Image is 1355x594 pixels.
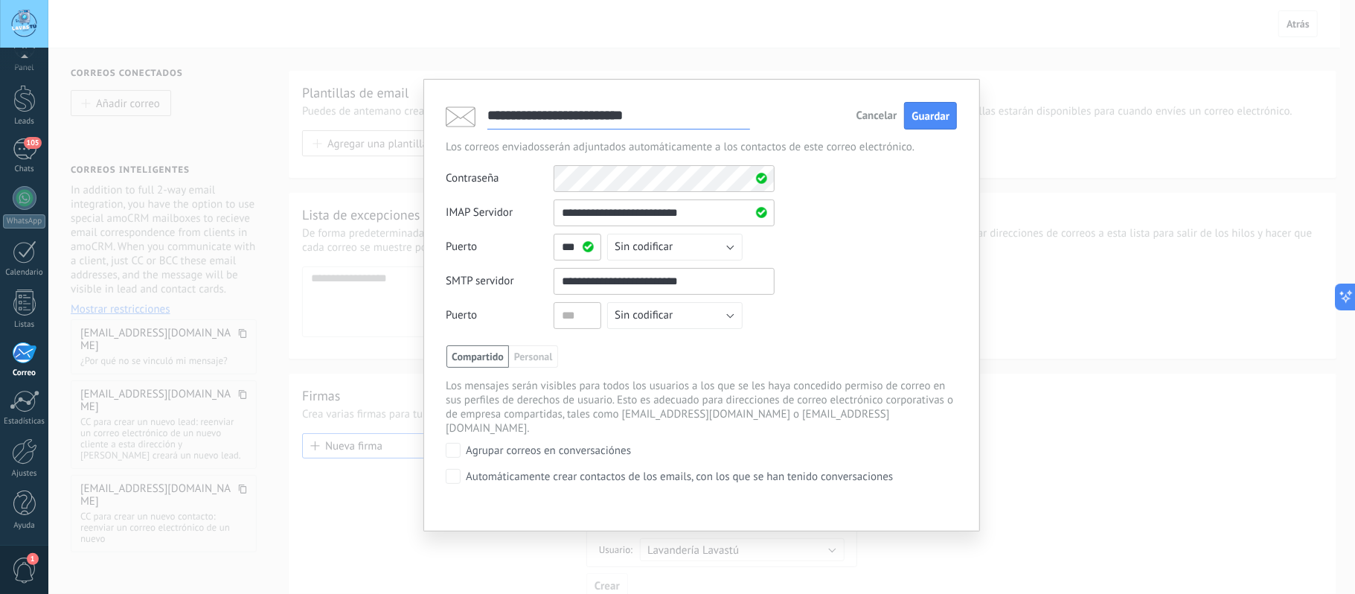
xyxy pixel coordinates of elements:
[446,302,554,329] div: Puerto
[3,368,46,378] div: Correo
[3,214,45,229] div: WhatsApp
[3,117,46,127] div: Leads
[3,521,46,531] div: Ayuda
[3,165,46,174] div: Chats
[615,308,673,322] span: Sin codificar
[446,165,554,192] div: Contraseña
[27,553,39,565] span: 1
[509,345,558,368] span: Personal
[912,109,949,124] span: Guardar
[446,268,554,295] div: SMTP servidor
[466,470,893,484] div: Automáticamente crear contactos de los emails, con los que se han tenido conversaciones
[446,379,957,435] div: Los mensajes serán visibles para todos los usuarios a los que se les haya concedido permiso de co...
[3,320,46,330] div: Listas
[3,268,46,278] div: Calendario
[446,234,554,261] div: Puerto
[446,345,509,368] span: Compartido
[856,111,897,121] button: Cancelar
[446,140,957,154] div: Los correos enviados serán adjuntados automáticamente a los contactos de este correo electrónico.
[607,234,743,261] button: Sin codificar
[446,199,554,226] div: IMAP Servidor
[24,137,41,149] span: 105
[3,469,46,479] div: Ajustes
[607,302,743,329] button: Sin codificar
[3,417,46,427] div: Estadísticas
[615,240,673,254] span: Sin codificar
[904,102,957,130] button: Guardar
